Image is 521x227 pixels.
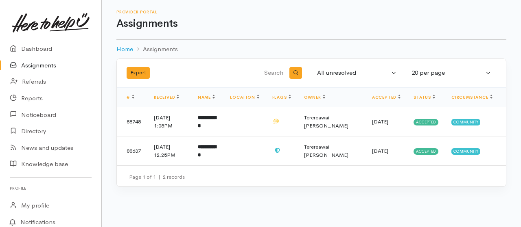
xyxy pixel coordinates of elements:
[116,45,133,54] a: Home
[154,95,179,100] a: Received
[304,95,325,100] a: Owner
[158,173,160,180] span: |
[117,107,147,136] td: 88748
[451,95,493,100] a: Circumstance
[116,18,506,30] h1: Assignments
[219,63,285,83] input: Search
[116,10,506,14] h6: Provider Portal
[272,95,291,100] a: Flags
[116,40,506,59] nav: breadcrumb
[407,65,496,81] button: 20 per page
[198,95,215,100] a: Name
[147,107,191,136] td: [DATE] 1:08PM
[451,148,480,155] span: Community
[127,95,134,100] a: #
[10,183,92,194] h6: Profile
[414,95,435,100] a: Status
[372,118,388,125] time: [DATE]
[133,45,178,54] li: Assignments
[117,136,147,166] td: 88637
[304,143,348,158] span: Terereawai [PERSON_NAME]
[147,136,191,166] td: [DATE] 12:25PM
[304,114,348,129] span: Terereawai [PERSON_NAME]
[129,173,185,180] small: Page 1 of 1 2 records
[230,95,259,100] a: Location
[127,67,150,79] button: Export
[451,119,480,125] span: Community
[414,119,438,125] span: Accepted
[312,65,402,81] button: All unresolved
[372,95,401,100] a: Accepted
[412,68,484,78] div: 20 per page
[414,148,438,155] span: Accepted
[317,68,390,78] div: All unresolved
[372,147,388,154] time: [DATE]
